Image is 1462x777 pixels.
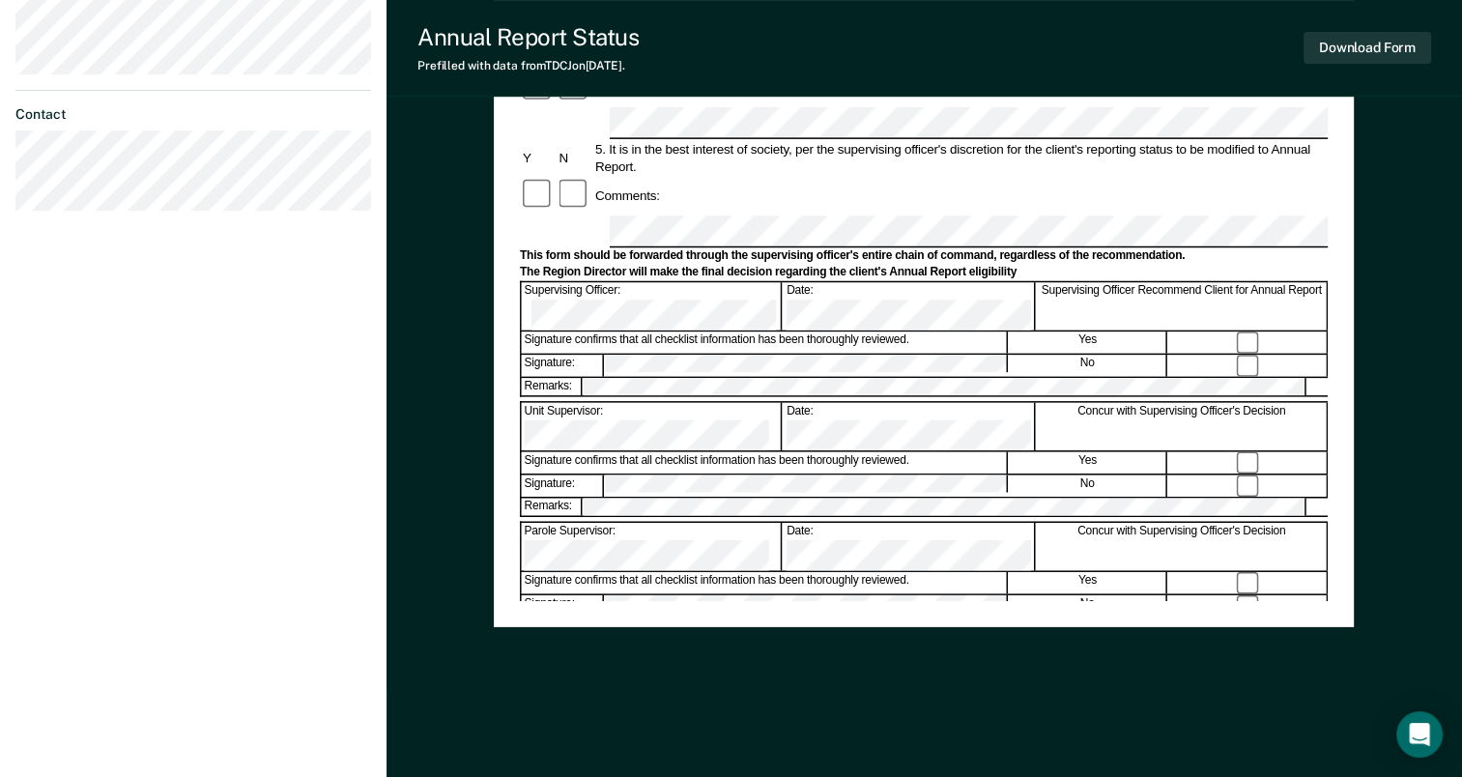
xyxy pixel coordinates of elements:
[522,572,1008,593] div: Signature confirms that all checklist information has been thoroughly reviewed.
[522,595,604,617] div: Signature:
[1009,355,1167,376] div: No
[592,187,663,204] div: Comments:
[1037,283,1328,331] div: Supervising Officer Recommend Client for Annual Report
[522,523,783,570] div: Parole Supervisor:
[1009,332,1167,354] div: Yes
[592,141,1328,176] div: 5. It is in the best interest of society, per the supervising officer's discretion for the client...
[522,283,783,331] div: Supervising Officer:
[1009,572,1167,593] div: Yes
[1037,403,1328,450] div: Concur with Supervising Officer's Decision
[520,150,556,167] div: Y
[1037,523,1328,570] div: Concur with Supervising Officer's Decision
[522,452,1008,474] div: Signature confirms that all checklist information has been thoroughly reviewed.
[522,355,604,376] div: Signature:
[15,106,371,123] dt: Contact
[417,59,639,72] div: Prefilled with data from TDCJ on [DATE] .
[784,523,1035,570] div: Date:
[522,378,584,395] div: Remarks:
[417,23,639,51] div: Annual Report Status
[522,475,604,497] div: Signature:
[1304,32,1431,64] button: Download Form
[784,283,1035,331] div: Date:
[522,332,1008,354] div: Signature confirms that all checklist information has been thoroughly reviewed.
[520,248,1328,264] div: This form should be forwarded through the supervising officer's entire chain of command, regardle...
[557,150,592,167] div: N
[1396,711,1443,758] div: Open Intercom Messenger
[784,403,1035,450] div: Date:
[1009,452,1167,474] div: Yes
[1009,595,1167,617] div: No
[522,403,783,450] div: Unit Supervisor:
[520,265,1328,280] div: The Region Director will make the final decision regarding the client's Annual Report eligibility
[522,499,584,516] div: Remarks:
[1009,475,1167,497] div: No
